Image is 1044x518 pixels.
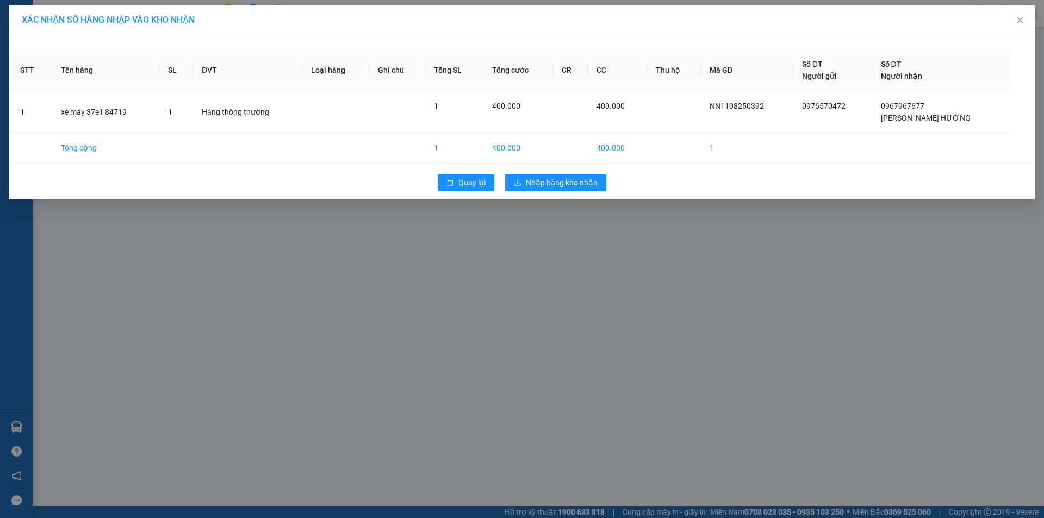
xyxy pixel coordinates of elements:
[483,49,553,91] th: Tổng cước
[425,133,483,163] td: 1
[553,49,588,91] th: CR
[588,133,647,163] td: 400.000
[369,49,425,91] th: Ghi chú
[492,102,520,110] span: 400.000
[5,59,15,113] img: logo
[526,177,598,189] span: Nhập hàng kho nhận
[434,102,438,110] span: 1
[647,49,701,91] th: Thu hộ
[710,102,764,110] span: NN1108250392
[302,49,369,91] th: Loại hàng
[802,72,837,80] span: Người gửi
[701,133,793,163] td: 1
[22,15,195,25] span: XÁC NHẬN SỐ HÀNG NHẬP VÀO KHO NHẬN
[52,91,159,133] td: xe máy 37e1 84719
[701,49,793,91] th: Mã GD
[588,49,647,91] th: CC
[193,91,302,133] td: Hàng thông thường
[193,49,302,91] th: ĐVT
[881,102,924,110] span: 0967967677
[17,46,97,83] span: [GEOGRAPHIC_DATA], [GEOGRAPHIC_DATA] ↔ [GEOGRAPHIC_DATA]
[438,174,494,191] button: rollbackQuay lại
[1016,16,1024,24] span: close
[802,102,846,110] span: 0976570472
[483,133,553,163] td: 400.000
[596,102,625,110] span: 400.000
[881,60,902,68] span: Số ĐT
[52,133,159,163] td: Tổng cộng
[1005,5,1035,36] button: Close
[458,177,486,189] span: Quay lại
[446,179,454,188] span: rollback
[11,49,52,91] th: STT
[505,174,606,191] button: downloadNhập hàng kho nhận
[881,114,971,122] span: [PERSON_NAME] HƯỞNG
[159,49,193,91] th: SL
[168,108,172,116] span: 1
[802,60,823,68] span: Số ĐT
[514,179,521,188] span: download
[11,91,52,133] td: 1
[18,9,96,44] strong: CHUYỂN PHÁT NHANH AN PHÚ QUÝ
[425,49,483,91] th: Tổng SL
[52,49,159,91] th: Tên hàng
[881,72,922,80] span: Người nhận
